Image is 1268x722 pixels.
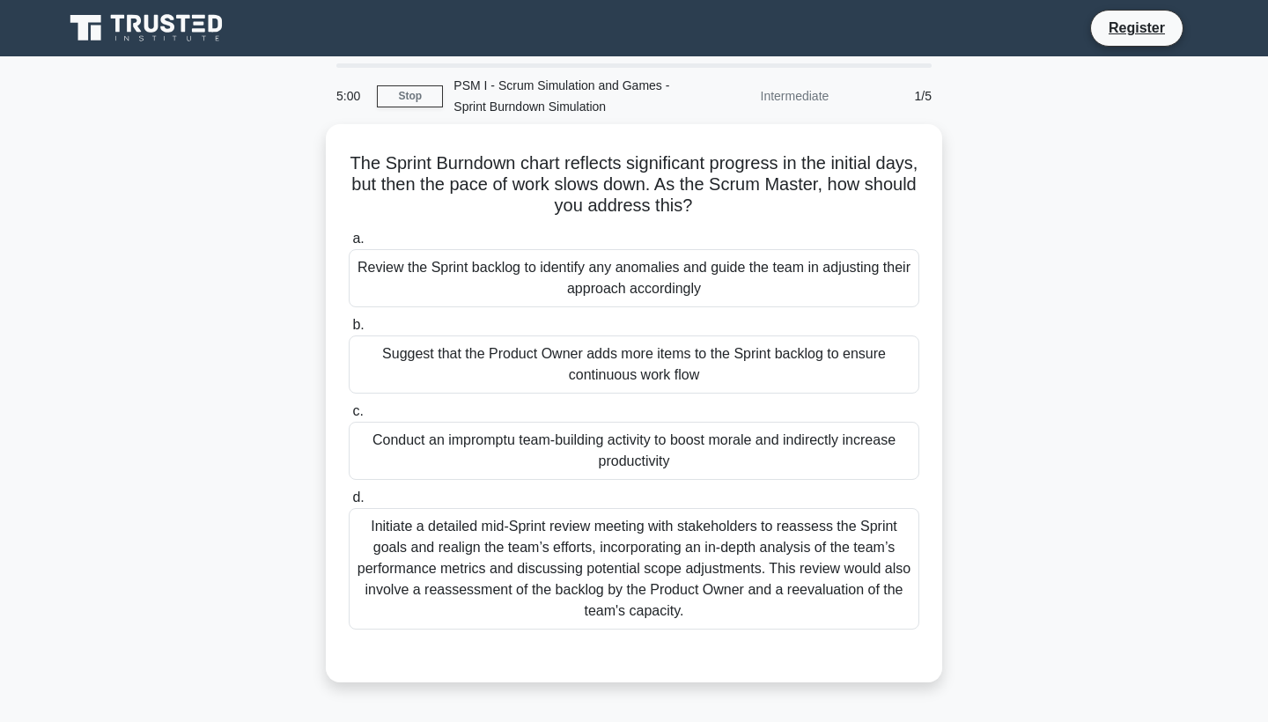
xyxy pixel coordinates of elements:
a: Stop [377,85,443,107]
div: Initiate a detailed mid-Sprint review meeting with stakeholders to reassess the Sprint goals and ... [349,508,919,630]
h5: The Sprint Burndown chart reflects significant progress in the initial days, but then the pace of... [347,152,921,217]
div: Intermediate [685,78,839,114]
div: Review the Sprint backlog to identify any anomalies and guide the team in adjusting their approac... [349,249,919,307]
div: Conduct an impromptu team-building activity to boost morale and indirectly increase productivity [349,422,919,480]
span: b. [352,317,364,332]
span: c. [352,403,363,418]
div: PSM I - Scrum Simulation and Games - Sprint Burndown Simulation [443,68,685,124]
div: Suggest that the Product Owner adds more items to the Sprint backlog to ensure continuous work flow [349,335,919,394]
div: 1/5 [839,78,942,114]
div: 5:00 [326,78,377,114]
a: Register [1098,17,1176,39]
span: d. [352,490,364,505]
span: a. [352,231,364,246]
